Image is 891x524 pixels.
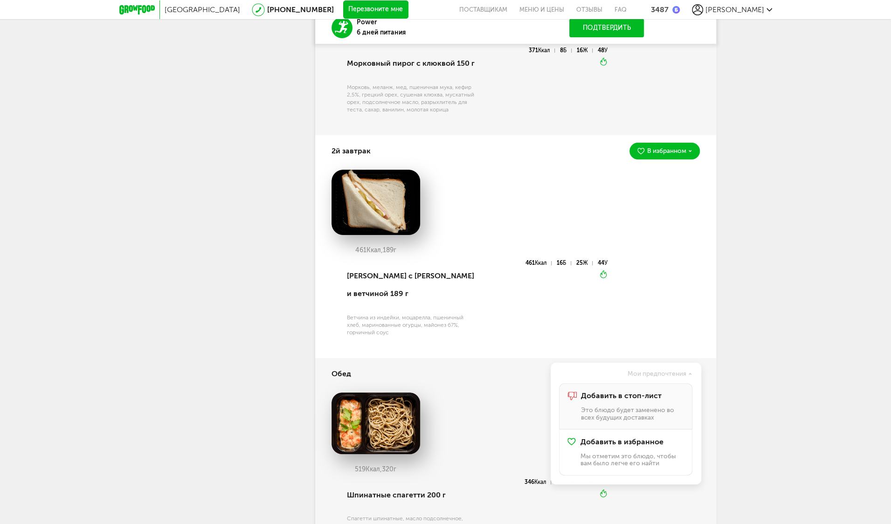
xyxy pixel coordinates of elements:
[347,260,476,310] div: [PERSON_NAME] с [PERSON_NAME] и ветчиной 189 г
[576,480,593,484] div: 10
[332,247,420,254] div: 461 189
[583,260,588,266] span: Ж
[560,48,571,53] div: 8
[556,480,571,484] div: 10
[267,5,334,14] a: [PHONE_NUMBER]
[598,261,608,265] div: 44
[347,479,476,511] div: Шпинатные спагетти 200 г
[598,480,608,484] div: 54
[347,83,476,113] div: Морковь, меланж, мед, пшеничная мука, кефир 2,5%, грецкий орех, сушеная клюква, мускатный орех, п...
[583,47,588,54] span: Ж
[604,47,608,54] span: У
[332,142,371,160] h4: 2й завтрак
[672,6,680,14] img: bonus_b.cdccf46.png
[538,47,550,54] span: Ккал
[366,465,382,473] span: Ккал,
[343,0,408,19] button: Перезвоните мне
[347,314,476,336] div: Ветчина из индейки, моцарелла, пшеничный хлеб, маринованные огурцы, майонез 67%, горчичный соус
[580,392,661,400] span: Добавить в стоп-лист
[580,438,663,446] span: Добавить в избранное
[563,260,566,266] span: Б
[165,5,240,14] span: [GEOGRAPHIC_DATA]
[604,260,608,266] span: У
[394,465,396,473] span: г
[569,19,644,37] button: Подтвердить
[557,261,571,265] div: 16
[535,260,547,266] span: Ккал
[529,48,555,53] div: 371
[332,365,351,383] h4: Обед
[525,480,551,484] div: 346
[563,47,566,54] span: Б
[332,170,420,235] img: big_gVTFS1cdAKt07aPP.png
[525,261,552,265] div: 461
[357,17,406,28] h3: Power
[534,479,546,485] span: Ккал
[366,246,383,254] span: Ккал,
[332,393,420,454] img: big_Ki3gmm78VOMCYdxp.png
[705,5,764,14] span: [PERSON_NAME]
[647,148,686,154] span: В избранном
[357,28,406,38] p: 6 дней питания
[628,371,686,377] span: Мои предпочтения
[332,466,420,473] div: 519 320
[576,261,593,265] div: 25
[577,48,593,53] div: 16
[347,48,476,79] div: Морковный пирог с клюквой 150 г
[651,5,669,14] div: 3487
[580,453,684,467] p: Мы отметим это блюдо, чтобы вам было легче его найти
[598,48,608,53] div: 48
[580,407,684,421] p: Это блюдо будет заменено во всех будущих доставках
[394,246,396,254] span: г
